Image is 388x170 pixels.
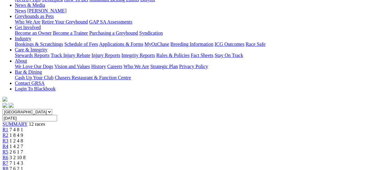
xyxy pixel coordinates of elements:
a: Breeding Information [170,41,213,47]
a: Strategic Plan [150,64,178,69]
div: Greyhounds as Pets [15,19,386,25]
a: Integrity Reports [121,53,155,58]
a: Who We Are [15,19,40,24]
a: R6 [2,155,8,160]
a: News & Media [15,2,45,8]
img: logo-grsa-white.png [2,97,7,102]
a: R2 [2,133,8,138]
div: Industry [15,41,386,47]
a: Schedule of Fees [64,41,98,47]
a: Greyhounds as Pets [15,14,54,19]
a: Contact GRSA [15,81,44,86]
a: Care & Integrity [15,47,48,52]
a: Bar & Dining [15,69,42,75]
a: ICG Outcomes [215,41,244,47]
a: History [91,64,106,69]
span: 3 2 10 8 [10,155,26,160]
a: Purchasing a Greyhound [89,30,138,36]
a: Industry [15,36,31,41]
a: R3 [2,138,8,143]
img: facebook.svg [2,103,7,108]
a: Fact Sheets [191,53,213,58]
a: We Love Our Dogs [15,64,53,69]
a: Who We Are [123,64,149,69]
a: News [15,8,26,13]
a: Login To Blackbook [15,86,56,91]
div: About [15,64,386,69]
span: 12 races [29,121,45,127]
a: [PERSON_NAME] [27,8,66,13]
a: R7 [2,160,8,166]
span: 1 4 2 7 [10,144,23,149]
span: 1 8 4 9 [10,133,23,138]
div: Care & Integrity [15,53,386,58]
a: Careers [107,64,122,69]
a: Privacy Policy [179,64,208,69]
a: Chasers Restaurant & Function Centre [55,75,131,80]
a: Rules & Policies [156,53,190,58]
a: Track Injury Rebate [51,53,90,58]
a: Become a Trainer [53,30,88,36]
span: 7 4 8 1 [10,127,23,132]
a: About [15,58,27,63]
a: Cash Up Your Club [15,75,53,80]
div: Get Involved [15,30,386,36]
a: Become an Owner [15,30,52,36]
span: 1 2 4 8 [10,138,23,143]
a: R5 [2,149,8,155]
span: 7 1 4 3 [10,160,23,166]
a: Retire Your Greyhound [42,19,88,24]
a: Injury Reports [91,53,120,58]
input: Select date [2,115,57,121]
a: Stewards Reports [15,53,49,58]
a: Applications & Forms [99,41,143,47]
a: GAP SA Assessments [89,19,132,24]
a: R4 [2,144,8,149]
div: Bar & Dining [15,75,386,81]
div: News & Media [15,8,386,14]
a: R1 [2,127,8,132]
a: MyOzChase [144,41,169,47]
span: 2 6 1 7 [10,149,23,155]
a: Syndication [139,30,163,36]
a: Vision and Values [54,64,90,69]
img: twitter.svg [9,103,14,108]
a: Bookings & Scratchings [15,41,63,47]
a: Get Involved [15,25,41,30]
a: SUMMARY [2,121,27,127]
a: Stay On Track [215,53,243,58]
a: Race Safe [245,41,265,47]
